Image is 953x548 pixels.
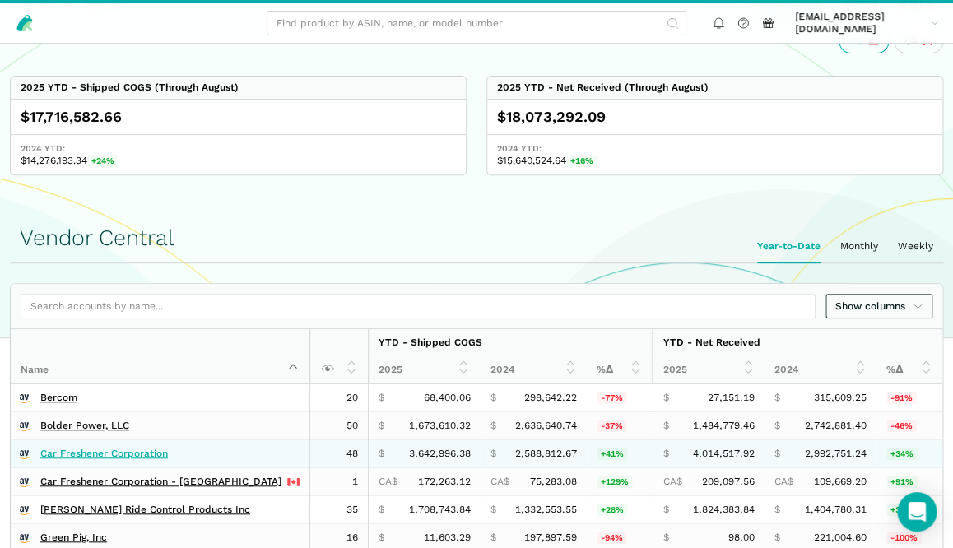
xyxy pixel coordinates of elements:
span: $ [490,448,495,460]
span: Show columns [835,299,923,313]
span: $ [490,504,495,516]
span: 2,636,640.74 [515,420,577,432]
th: 2024: activate to sort column ascending [765,356,876,384]
span: +41% [597,448,627,460]
div: 2025 YTD - Shipped COGS (Through August) [21,81,239,94]
span: $ [774,392,780,404]
span: CA$ [490,476,509,488]
span: 2,992,751.24 [805,448,867,460]
span: 1,708,743.84 [408,504,470,516]
input: Search accounts by name... [21,294,816,318]
span: 1,404,780.31 [805,504,867,516]
img: 243-canada-6dcbff6b5ddfbc3d576af9e026b5d206327223395eaa30c1e22b34077c083801.svg [287,476,300,488]
div: 2025 YTD - Net Received (Through August) [497,81,709,94]
td: -77.10% [587,384,653,412]
td: 90.66% [876,468,942,496]
span: -100% [886,532,921,544]
td: -36.52% [587,412,653,440]
td: 28.23% [587,496,653,524]
span: 209,097.56 [702,476,755,488]
span: -77% [597,392,626,404]
strong: YTD - Shipped COGS [379,337,482,348]
span: +34% [886,448,917,460]
span: -46% [886,420,916,432]
div: Open Intercom Messenger [897,492,937,532]
span: -94% [597,532,626,544]
span: $ [663,504,669,516]
span: 11,603.29 [423,532,470,544]
span: 4,014,517.92 [693,448,755,460]
span: +16% [566,155,597,167]
span: 298,642.22 [524,392,577,404]
td: 48 [309,440,368,468]
span: 3,642,996.38 [408,448,470,460]
span: 197,897.59 [524,532,577,544]
span: -37% [597,420,626,432]
ui-tab: Monthly [830,230,888,262]
strong: YTD - Net Received [662,337,760,348]
th: %Δ: activate to sort column ascending [587,356,653,384]
span: $ [490,392,495,404]
td: 20 [309,384,368,412]
td: 29.87% [876,496,942,524]
a: Bolder Power, LLC [40,420,129,432]
span: 221,004.60 [814,532,867,544]
h1: Vendor Central [20,225,933,250]
span: CA$ [379,476,397,488]
th: 2024: activate to sort column ascending [480,356,586,384]
span: $ [490,532,495,544]
td: -91.40% [876,384,942,412]
span: 2024 YTD: [497,142,932,155]
td: 40.72% [587,440,653,468]
a: Bercom [40,392,77,404]
span: $ [663,532,669,544]
a: Show columns [825,294,932,318]
span: $ [379,420,384,432]
span: 68,400.06 [423,392,470,404]
span: 315,609.25 [814,392,867,404]
span: $ [379,504,384,516]
span: CA$ [663,476,682,488]
span: [EMAIL_ADDRESS][DOMAIN_NAME] [795,11,926,35]
span: $ [379,392,384,404]
a: Car Freshener Corporation - [GEOGRAPHIC_DATA] [40,476,281,488]
td: 128.82% [587,468,653,496]
span: 1,824,383.84 [693,504,755,516]
span: +91% [886,476,917,488]
span: 1,673,610.32 [408,420,470,432]
span: $ [774,420,780,432]
span: +129% [597,476,632,488]
span: +30% [886,504,917,516]
ui-tab: Year-to-Date [747,230,830,262]
span: -91% [886,392,916,404]
td: -45.87% [876,412,942,440]
th: %Δ: activate to sort column ascending [876,356,942,384]
span: $ [663,448,669,460]
th: 2025: activate to sort column ascending [368,356,480,384]
div: $17,716,582.66 [21,107,456,127]
td: 50 [309,412,368,440]
span: 2,588,812.67 [515,448,577,460]
span: 2024 YTD: [21,142,456,155]
a: [EMAIL_ADDRESS][DOMAIN_NAME] [790,8,943,38]
span: 1,484,779.46 [693,420,755,432]
span: $ [379,448,384,460]
span: $ [774,532,780,544]
td: 1 [309,468,368,496]
span: $ [774,448,780,460]
a: Green Pig, Inc [40,532,107,544]
th: 2025: activate to sort column ascending [653,356,765,384]
td: 35 [309,496,368,524]
span: $15,640,524.64 [497,155,932,167]
th: : activate to sort column ascending [309,329,368,384]
span: CA$ [774,476,793,488]
span: 109,669.20 [814,476,867,488]
span: $ [379,532,384,544]
span: $ [490,420,495,432]
span: $ [774,504,780,516]
span: $ [663,420,669,432]
div: $18,073,292.09 [497,107,932,127]
a: Car Freshener Corporation [40,448,168,460]
span: 172,263.12 [417,476,470,488]
input: Find product by ASIN, name, or model number [267,11,686,35]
